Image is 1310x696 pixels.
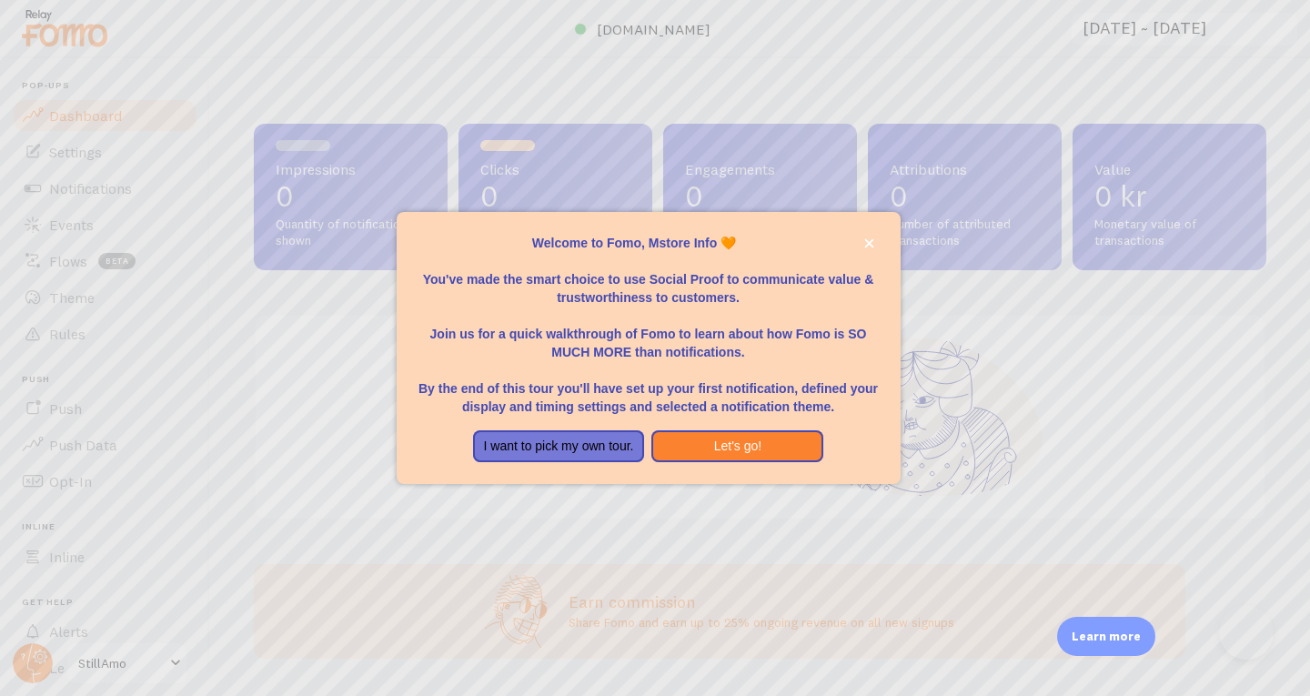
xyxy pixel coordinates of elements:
[397,212,901,485] div: Welcome to Fomo, Mstore Info 🧡You&amp;#39;ve made the smart choice to use Social Proof to communi...
[418,361,879,416] p: By the end of this tour you'll have set up your first notification, defined your display and timi...
[418,252,879,307] p: You've made the smart choice to use Social Proof to communicate value & trustworthiness to custom...
[860,234,879,253] button: close,
[418,234,879,252] p: Welcome to Fomo, Mstore Info 🧡
[1057,617,1155,656] div: Learn more
[418,307,879,361] p: Join us for a quick walkthrough of Fomo to learn about how Fomo is SO MUCH MORE than notifications.
[1072,628,1141,645] p: Learn more
[651,430,823,463] button: Let's go!
[473,430,645,463] button: I want to pick my own tour.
